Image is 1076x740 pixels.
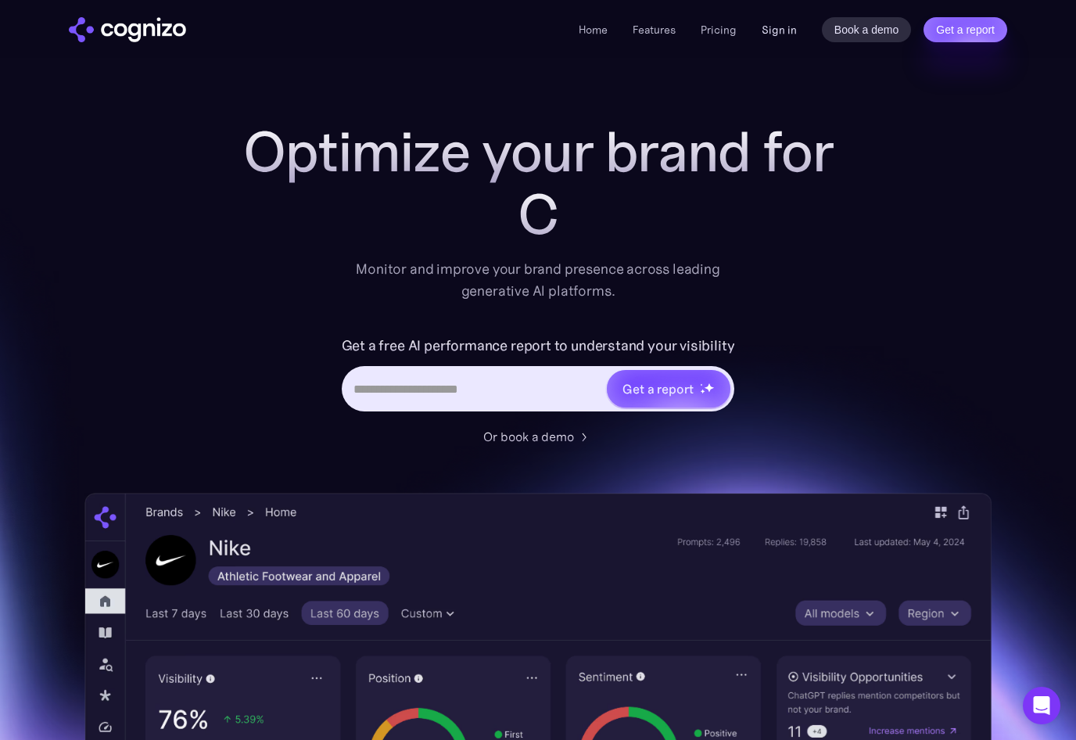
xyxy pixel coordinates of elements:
div: C [225,183,851,246]
h1: Optimize your brand for [225,120,851,183]
form: Hero URL Input Form [342,333,735,419]
img: star [700,389,705,394]
div: Monitor and improve your brand presence across leading generative AI platforms. [346,258,730,302]
div: Or book a demo [483,427,574,446]
a: Sign in [762,20,797,39]
a: Get a report [924,17,1007,42]
a: Home [579,23,608,37]
a: Book a demo [822,17,912,42]
img: star [704,383,714,393]
div: Open Intercom Messenger [1023,687,1060,724]
img: cognizo logo [69,17,186,42]
a: Pricing [701,23,737,37]
a: home [69,17,186,42]
div: Get a report [622,379,693,398]
a: Or book a demo [483,427,593,446]
a: Features [633,23,676,37]
img: star [700,383,702,386]
label: Get a free AI performance report to understand your visibility [342,333,735,358]
a: Get a reportstarstarstar [605,368,732,409]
